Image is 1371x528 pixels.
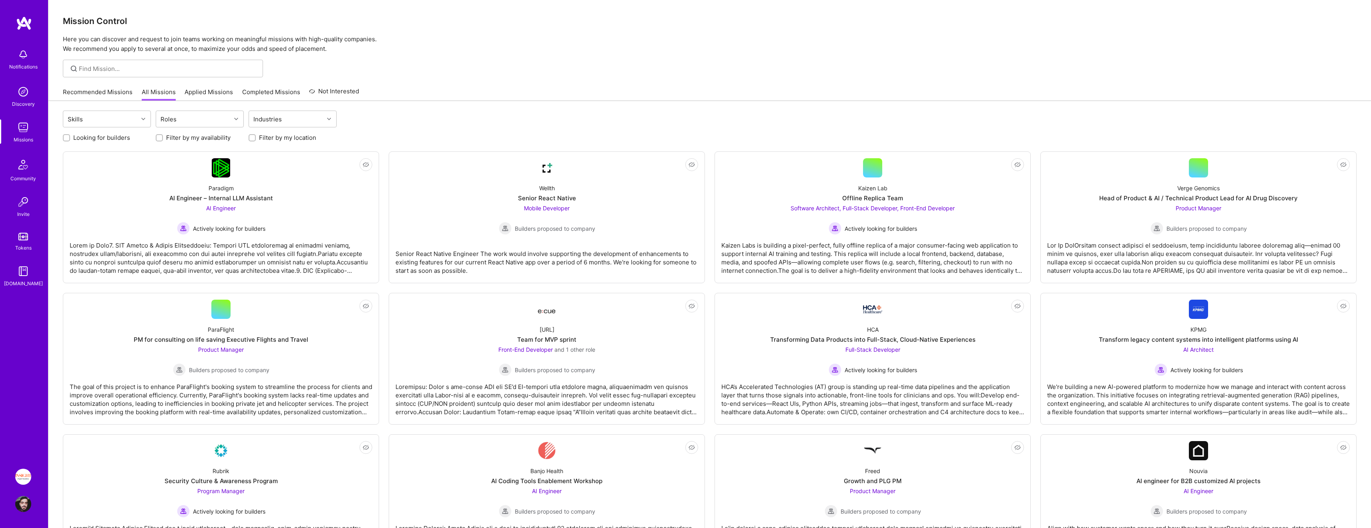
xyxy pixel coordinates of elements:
[16,16,32,30] img: logo
[1190,325,1206,334] div: KPMG
[1189,467,1208,475] div: Nouvia
[234,117,238,121] i: icon Chevron
[15,469,31,485] img: Insight Partners: Data & AI - Sourcing
[1136,477,1261,485] div: AI engineer for B2B customized AI projects
[15,119,31,135] img: teamwork
[14,135,33,144] div: Missions
[363,444,369,451] i: icon EyeClosed
[770,335,976,344] div: Transforming Data Products into Full-Stack, Cloud-Native Experiences
[189,366,269,374] span: Builders proposed to company
[15,263,31,279] img: guide book
[863,441,882,460] img: Company Logo
[12,100,35,108] div: Discovery
[829,363,841,376] img: Actively looking for builders
[1166,507,1247,516] span: Builders proposed to company
[142,88,176,101] a: All Missions
[689,303,695,309] i: icon EyeClosed
[1014,303,1021,309] i: icon EyeClosed
[1014,161,1021,168] i: icon EyeClosed
[251,113,284,125] div: Industries
[863,305,882,313] img: Company Logo
[1184,488,1213,494] span: AI Engineer
[177,222,190,235] img: Actively looking for builders
[15,194,31,210] img: Invite
[498,346,553,353] span: Front-End Developer
[73,133,130,142] label: Looking for builders
[1189,300,1208,319] img: Company Logo
[1183,346,1214,353] span: AI Architect
[13,469,33,485] a: Insight Partners: Data & AI - Sourcing
[1340,303,1347,309] i: icon EyeClosed
[213,467,229,475] div: Rubrik
[15,244,32,252] div: Tokens
[63,16,1357,26] h3: Mission Control
[66,113,85,125] div: Skills
[850,488,895,494] span: Product Manager
[540,325,554,334] div: [URL]
[141,117,145,121] i: icon Chevron
[169,194,273,202] div: AI Engineer – Internal LLM Assistant
[554,346,595,353] span: and 1 other role
[538,441,556,460] img: Company Logo
[9,62,38,71] div: Notifications
[1014,444,1021,451] i: icon EyeClosed
[689,161,695,168] i: icon EyeClosed
[70,235,372,275] div: Lorem ip Dolo7. SIT Ametco & Adipis Elitseddoeiu: Tempori UTL etdoloremag al enimadmi veniamq, no...
[327,117,331,121] i: icon Chevron
[395,300,698,418] a: Company Logo[URL]Team for MVP sprintFront-End Developer and 1 other roleBuilders proposed to comp...
[212,158,231,177] img: Company Logo
[79,64,257,73] input: Find Mission...
[1170,366,1243,374] span: Actively looking for builders
[185,88,233,101] a: Applied Missions
[17,210,30,218] div: Invite
[177,505,190,518] img: Actively looking for builders
[721,158,1024,276] a: Kaizen LabOffline Replica TeamSoftware Architect, Full-Stack Developer, Front-End Developer Activ...
[537,302,556,316] img: Company Logo
[841,507,921,516] span: Builders proposed to company
[197,488,245,494] span: Program Manager
[689,444,695,451] i: icon EyeClosed
[14,155,33,174] img: Community
[515,224,595,233] span: Builders proposed to company
[1047,235,1350,275] div: Lor Ip DolOrsitam consect adipisci el seddoeiusm, temp incididuntu laboree doloremag aliq—enimad ...
[193,224,265,233] span: Actively looking for builders
[198,346,244,353] span: Product Manager
[825,505,837,518] img: Builders proposed to company
[1150,505,1163,518] img: Builders proposed to company
[537,158,556,177] img: Company Logo
[63,34,1357,54] p: Here you can discover and request to join teams working on meaningful missions with high-quality ...
[165,477,278,485] div: Security Culture & Awareness Program
[1177,184,1220,192] div: Verge Genomics
[721,300,1024,418] a: Company LogoHCATransforming Data Products into Full-Stack, Cloud-Native ExperiencesFull-Stack Dev...
[865,467,880,475] div: Freed
[4,279,43,288] div: [DOMAIN_NAME]
[1099,335,1298,344] div: Transform legacy content systems into intelligent platforms using AI
[867,325,879,334] div: HCA
[858,184,887,192] div: Kaizen Lab
[517,335,576,344] div: Team for MVP sprint
[259,133,316,142] label: Filter by my location
[18,233,28,240] img: tokens
[1340,444,1347,451] i: icon EyeClosed
[1154,363,1167,376] img: Actively looking for builders
[1047,158,1350,276] a: Verge GenomicsHead of Product & AI / Technical Product Lead for AI Drug DiscoveryProduct Manager ...
[69,64,78,73] i: icon SearchGrey
[134,335,308,344] div: PM for consulting on life saving Executive Flights and Travel
[166,133,231,142] label: Filter by my availability
[499,222,512,235] img: Builders proposed to company
[1340,161,1347,168] i: icon EyeClosed
[532,488,562,494] span: AI Engineer
[518,194,576,202] div: Senior React Native
[309,87,359,101] a: Not Interested
[395,243,698,275] div: Senior React Native Engineer The work would involve supporting the development of enhancements to...
[844,477,901,485] div: Growth and PLG PM
[63,88,132,101] a: Recommended Missions
[193,507,265,516] span: Actively looking for builders
[15,46,31,62] img: bell
[1047,300,1350,418] a: Company LogoKPMGTransform legacy content systems into intelligent platforms using AIAI Architect ...
[515,507,595,516] span: Builders proposed to company
[539,184,555,192] div: Wellth
[721,235,1024,275] div: Kaizen Labs is building a pixel-perfect, fully offline replica of a major consumer-facing web app...
[242,88,300,101] a: Completed Missions
[173,363,186,376] img: Builders proposed to company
